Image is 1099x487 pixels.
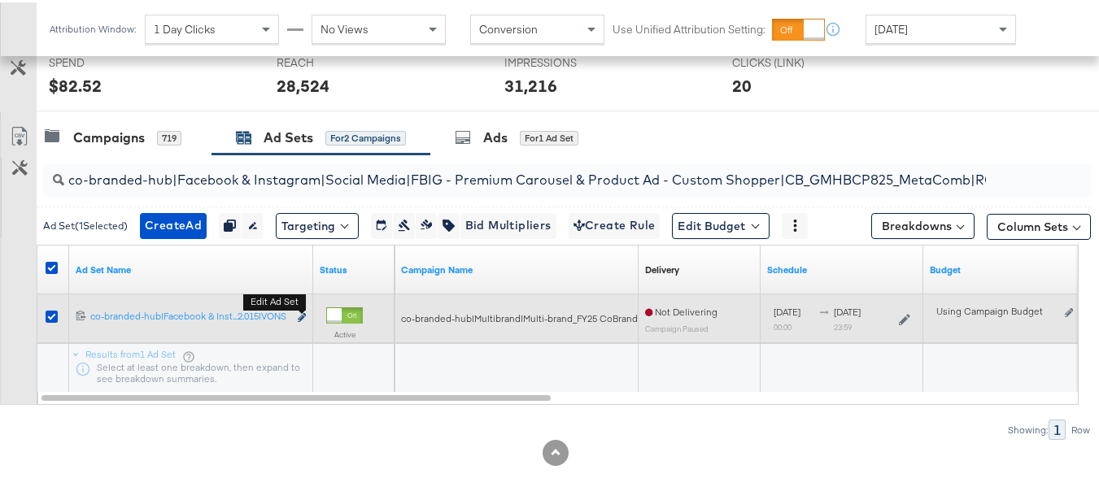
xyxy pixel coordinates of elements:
[767,261,917,274] a: Shows when your Ad Set is scheduled to deliver.
[49,53,171,68] span: SPEND
[325,128,406,143] div: for 2 Campaigns
[1071,422,1091,433] div: Row
[43,216,128,231] div: Ad Set ( 1 Selected)
[479,20,538,34] span: Conversion
[871,211,975,237] button: Breakdowns
[573,213,656,233] span: Create Rule
[277,72,329,95] div: 28,524
[1007,422,1049,433] div: Showing:
[49,72,102,95] div: $82.52
[774,320,792,329] sub: 00:00
[297,307,307,324] button: Edit ad set
[569,211,661,237] button: Create Rule
[1049,417,1066,437] div: 1
[520,128,578,143] div: for 1 Ad Set
[326,327,363,337] label: Active
[73,126,145,145] div: Campaigns
[140,211,207,237] button: CreateAd
[613,20,765,35] label: Use Unified Attribution Setting:
[460,211,556,237] button: Bid Multipliers
[504,72,557,95] div: 31,216
[936,302,1061,315] div: Using Campaign Budget
[243,291,306,308] b: Edit ad set
[276,211,359,237] button: Targeting
[483,126,508,145] div: Ads
[732,53,854,68] span: CLICKS (LINK)
[320,261,388,274] a: Shows the current state of your Ad Set.
[321,20,369,34] span: No Views
[154,20,216,34] span: 1 Day Clicks
[834,303,861,315] span: [DATE]
[49,21,137,33] div: Attribution Window:
[645,261,679,274] a: Reflects the ability of your Ad Set to achieve delivery based on ad states, schedule and budget.
[672,211,770,237] button: Edit Budget
[465,213,552,233] span: Bid Multipliers
[504,53,626,68] span: IMPRESSIONS
[90,307,288,320] div: co-branded-hub|Facebook & Inst...2.015|VONS
[277,53,399,68] span: REACH
[732,72,752,95] div: 20
[401,261,632,274] a: Your campaign name.
[645,321,709,331] sub: Campaign Paused
[834,320,852,329] sub: 23:59
[987,211,1091,237] button: Column Sets
[645,303,717,315] span: Not Delivering
[157,128,181,143] div: 719
[930,261,1079,274] a: Shows the current budget of Ad Set.
[76,261,307,274] a: Your Ad Set name.
[264,126,313,145] div: Ad Sets
[645,261,679,274] div: Delivery
[874,20,908,34] span: [DATE]
[64,155,998,187] input: Search Ad Set Name, ID or Objective
[145,213,202,233] span: Create Ad
[774,303,800,315] span: [DATE]
[90,307,288,324] a: co-branded-hub|Facebook & Inst...2.015|VONS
